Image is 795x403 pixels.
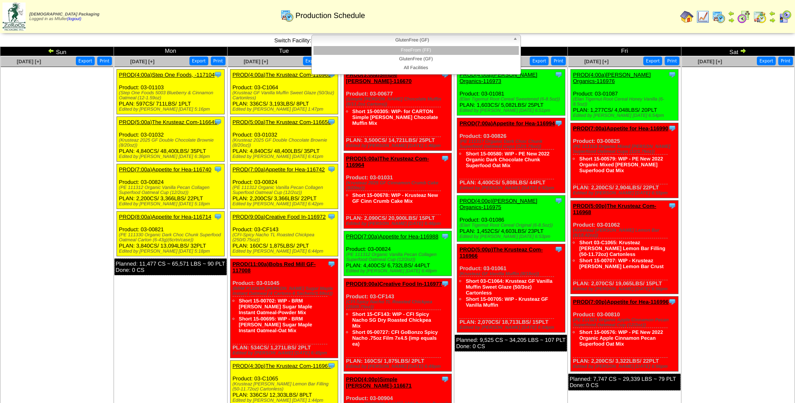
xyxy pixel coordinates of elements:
[643,57,662,65] button: Export
[327,165,336,173] img: Tooltip
[29,12,99,21] span: Logged in as Mfuller
[441,154,449,163] img: Tooltip
[554,70,563,79] img: Tooltip
[214,118,222,126] img: Tooltip
[3,3,26,31] img: zoroco-logo-small.webp
[233,154,338,159] div: Edited by [PERSON_NAME] [DATE] 6:41pm
[459,246,543,259] a: PROD(5:00p)The Krusteaz Com-116966
[233,232,338,243] div: (CFI-Spicy Nacho TL Roasted Chickpea (250/0.75oz))
[579,329,663,347] a: Short 15-00576: WIP - PE New 2022 Organic Apple Cinnamon Pecan Superfood Oat Mix
[233,201,338,207] div: Edited by [PERSON_NAME] [DATE] 6:42pm
[728,10,735,17] img: arrowleft.gif
[346,181,451,191] div: (Krusteaz 2025 GF Cinnamon Crumb Cake (8/20oz))
[571,123,678,198] div: Product: 03-00825 PLAN: 2,200CS / 2,904LBS / 22PLT
[119,107,224,112] div: Edited by [PERSON_NAME] [DATE] 5:16pm
[239,298,312,315] a: Short 15-00702: WIP - BRM [PERSON_NAME] Sugar Maple Instant Oatmeal-Powder Mix
[757,57,776,65] button: Export
[696,10,710,23] img: line_graph.gif
[573,191,678,196] div: Edited by [PERSON_NAME] [DATE] 6:55pm
[441,279,449,288] img: Tooltip
[665,57,679,65] button: Print
[230,164,338,209] div: Product: 03-00824 PLAN: 2,200CS / 3,366LBS / 22PLT
[233,398,338,403] div: Edited by [PERSON_NAME] [DATE] 1:44pm
[579,258,663,269] a: Short 15-00707: WIP - Krusteaz [PERSON_NAME] Lemon Bar Crust
[740,47,746,54] img: arrowright.gif
[346,376,412,389] a: PROD(4:00p)Simple [PERSON_NAME]-116671
[769,17,776,23] img: arrowright.gif
[233,119,331,125] a: PROD(5:00a)The Krusteaz Com-116650
[346,364,451,369] div: Edited by [PERSON_NAME] [DATE] 6:49pm
[346,281,442,287] a: PROD(9:00a)Creative Food In-116977
[17,59,41,65] span: [DATE] [+]
[117,70,224,114] div: Product: 03-01103 PLAN: 597CS / 711LBS / 1PLT
[668,297,676,306] img: Tooltip
[571,297,678,372] div: Product: 03-00810 PLAN: 2,200CS / 3,322LBS / 22PLT
[459,120,555,127] a: PROD(7:00a)Appetite for Hea-116994
[681,47,795,56] td: Sat
[344,70,451,151] div: Product: 03-00677 PLAN: 3,500CS / 14,721LBS / 25PLT
[0,47,114,56] td: Sun
[459,198,537,210] a: PROD(4:00p)[PERSON_NAME] Organics-116975
[346,143,451,148] div: Edited by [PERSON_NAME] [DATE] 1:46pm
[573,364,678,369] div: Edited by [PERSON_NAME] [DATE] 6:56pm
[119,72,215,78] a: PROD(4:00a)Step One Foods, -117104
[344,231,451,276] div: Product: 03-00824 PLAN: 4,400CS / 6,732LBS / 44PLT
[573,299,668,305] a: PROD(7:00p)Appetite for Hea-116996
[352,329,438,347] a: Short 05-00727: CFI GoBonzo Spicy Nacho .75oz Film 7x4.5 (imp equals ea)
[346,72,412,84] a: PROD(3:00a)Simple [PERSON_NAME]-116670
[119,201,224,207] div: Edited by [PERSON_NAME] [DATE] 5:18pm
[573,72,651,84] a: PROD(4:00a)[PERSON_NAME] Organics-116976
[568,374,681,390] div: Planned: 7,747 CS ~ 29,339 LBS ~ 79 PLT Done: 0 CS
[457,70,565,116] div: Product: 03-01081 PLAN: 1,603CS / 5,082LBS / 25PLT
[244,59,268,65] span: [DATE] [+]
[573,318,678,328] div: (PE 111321 Organic Apple Cinnamon Pecan Superfood Oatmeal Cup (12/2oz))
[441,232,449,240] img: Tooltip
[459,223,565,228] div: (Elari Tigernut Root Cereal Original (6-8.5oz))
[573,144,678,154] div: (PE 111316 Organic Mixed [PERSON_NAME] Superfood Oatmeal Cups (12/1.76oz))
[459,72,537,84] a: PROD(4:00a)[PERSON_NAME] Organics-116973
[239,316,312,333] a: Short 15-00695: WIP - BRM [PERSON_NAME] Sugar Maple Instant Oatmeal-Oat Mix
[344,279,451,372] div: Product: 03-CF143 PLAN: 160CS / 1,875LBS / 2PLT
[459,139,565,149] div: (PE 111317 Organic Dark Choc Chunk Superfood Oatmeal Cups (12/1.76oz))
[459,108,565,113] div: Edited by [PERSON_NAME] [DATE] 6:51pm
[573,97,678,107] div: (Elari Tigernut Root Cereal Honey Vanilla (6-8.5oz))
[466,278,552,296] a: Short 03-C1064: Krusteaz GF Vanilla Muffin Sweet Glaze (50/3oz) Cartonless
[211,57,225,65] button: Print
[233,214,326,220] a: PROD(9:00a)Creative Food In-116972
[114,47,227,56] td: Mon
[668,124,676,132] img: Tooltip
[346,252,451,262] div: (PE 111312 Organic Vanilla Pecan Collagen Superfood Oatmeal Cup (12/2oz))
[119,119,218,125] a: PROD(5:00a)The Krusteaz Com-116649
[753,10,767,23] img: calendarinout.gif
[114,258,227,275] div: Planned: 11,477 CS ~ 65,571 LBS ~ 90 PLT Done: 0 CS
[778,10,792,23] img: calendarcustomer.gif
[459,186,565,191] div: Edited by [PERSON_NAME] [DATE] 6:52pm
[227,47,341,56] td: Tue
[119,166,211,173] a: PROD(7:00a)Appetite for Hea-116740
[778,57,793,65] button: Print
[119,249,224,254] div: Edited by [PERSON_NAME] [DATE] 5:18pm
[233,90,338,101] div: (Krusteaz GF Vanilla Muffin Sweet Glaze (50/3oz) Cartonless)
[76,57,95,65] button: Export
[189,57,208,65] button: Export
[214,212,222,221] img: Tooltip
[728,17,735,23] img: arrowright.gif
[233,363,331,369] a: PROD(4:30p)The Krusteaz Com-116967
[579,240,665,257] a: Short 03-C1065: Krusteaz [PERSON_NAME] Lemon Bar Filling (50-11.72oz) Cartonless
[352,108,438,126] a: Short 15-00305: WIP- for CARTON Simple [PERSON_NAME] Chocolate Muffin Mix
[130,59,155,65] span: [DATE] [+]
[698,59,722,65] a: [DATE] [+]
[554,245,563,253] img: Tooltip
[457,244,565,333] div: Product: 03-01061 PLAN: 2,070CS / 18,713LBS / 15PLT
[455,335,567,351] div: Planned: 9,525 CS ~ 34,205 LBS ~ 107 PLT Done: 0 CS
[230,70,338,114] div: Product: 03-C1064 PLAN: 336CS / 3,193LBS / 8PLT
[346,221,451,226] div: Edited by [PERSON_NAME] [DATE] 6:46pm
[346,269,451,274] div: Edited by [PERSON_NAME] [DATE] 6:48pm
[327,260,336,268] img: Tooltip
[579,156,663,173] a: Short 15-00579: WIP - PE New 2022 Organic Mixed [PERSON_NAME] Superfood Oat Mix
[346,233,438,240] a: PROD(7:00a)Appetite for Hea-116988
[459,97,565,102] div: (Elari Tigernut Root Cereal Sweetened (6-8.5oz))
[352,192,438,204] a: Short 15-00678: WIP - Krusteaz New GF Cinn Crumb Cake Mix
[571,201,678,294] div: Product: 03-01062 PLAN: 2,070CS / 19,065LBS / 15PLT
[346,97,451,107] div: (Simple [PERSON_NAME] Chocolate Muffin (6/11.2oz Cartons))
